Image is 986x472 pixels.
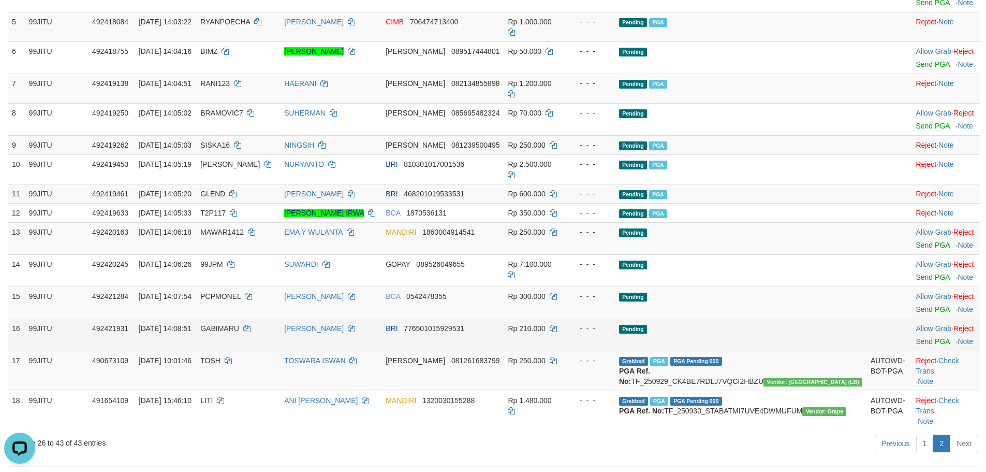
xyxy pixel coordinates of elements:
[284,47,344,55] a: [PERSON_NAME]
[916,356,936,365] a: Reject
[615,391,866,431] td: TF_250930_STABATMI7UVE4DWMUFUM
[92,190,128,198] span: 492419461
[650,357,668,366] span: Marked by aeklambo
[139,160,192,168] span: [DATE] 14:05:19
[508,79,551,88] span: Rp 1.200.000
[916,47,951,55] a: Allow Grab
[916,109,951,117] a: Allow Grab
[200,228,244,236] span: MAWAR1412
[284,228,343,236] a: EMA Y WULANTA
[916,228,953,236] span: ·
[619,261,647,269] span: Pending
[570,159,611,169] div: - - -
[508,209,545,217] span: Rp 350.000
[918,377,933,385] a: Note
[451,356,499,365] span: Copy 081261683799 to clipboard
[916,435,934,452] a: 1
[619,367,650,385] b: PGA Ref. No:
[916,190,936,198] a: Reject
[911,184,980,203] td: ·
[763,378,862,387] span: Vendor URL: https://dashboard.q2checkout.com/secure
[670,397,722,406] span: PGA Pending
[8,254,25,287] td: 14
[8,103,25,135] td: 8
[451,141,499,149] span: Copy 081239500495 to clipboard
[916,396,959,415] a: Check Trans
[92,109,128,117] span: 492419250
[938,18,954,26] a: Note
[386,228,416,236] span: MANDIRI
[619,80,647,89] span: Pending
[8,41,25,74] td: 6
[911,103,980,135] td: ·
[615,351,866,391] td: TF_250929_CK4BE7RDLJ7VQCI2HBZU
[953,260,974,268] a: Reject
[958,241,973,249] a: Note
[570,108,611,118] div: - - -
[508,141,545,149] span: Rp 250.000
[911,254,980,287] td: ·
[8,74,25,103] td: 7
[8,434,403,448] div: Showing 26 to 43 of 43 entries
[570,189,611,199] div: - - -
[916,324,953,333] span: ·
[139,324,192,333] span: [DATE] 14:08:51
[866,391,911,431] td: AUTOWD-BOT-PGA
[139,109,192,117] span: [DATE] 14:05:02
[25,351,88,391] td: 99JITU
[950,435,978,452] a: Next
[92,18,128,26] span: 492418084
[649,80,667,89] span: PGA
[284,260,318,268] a: SUWARDI
[200,324,239,333] span: GABIMARU
[139,228,192,236] span: [DATE] 14:06:18
[916,305,949,313] a: Send PGA
[8,184,25,203] td: 11
[916,79,936,88] a: Reject
[4,4,35,35] button: Open LiveChat chat widget
[911,135,980,154] td: ·
[570,291,611,302] div: - - -
[570,17,611,27] div: - - -
[508,47,541,55] span: Rp 50.000
[25,391,88,431] td: 99JITU
[802,407,846,416] span: Vendor URL: https://settle31.1velocity.biz
[386,18,404,26] span: CIMB
[8,154,25,184] td: 10
[92,228,128,236] span: 492420163
[619,407,664,415] b: PGA Ref. No:
[284,18,344,26] a: [PERSON_NAME]
[916,241,949,249] a: Send PGA
[619,109,647,118] span: Pending
[8,203,25,222] td: 12
[92,324,128,333] span: 492421931
[92,141,128,149] span: 492419262
[8,319,25,351] td: 16
[25,319,88,351] td: 99JITU
[953,228,974,236] a: Reject
[916,260,953,268] span: ·
[386,109,445,117] span: [PERSON_NAME]
[284,160,324,168] a: NURYANTO
[911,12,980,41] td: ·
[139,209,192,217] span: [DATE] 14:05:33
[386,160,398,168] span: BRI
[911,287,980,319] td: ·
[386,79,445,88] span: [PERSON_NAME]
[139,260,192,268] span: [DATE] 14:06:26
[25,135,88,154] td: 99JITU
[670,357,722,366] span: PGA Pending
[25,222,88,254] td: 99JITU
[8,135,25,154] td: 9
[8,222,25,254] td: 13
[911,222,980,254] td: ·
[139,141,192,149] span: [DATE] 14:05:03
[200,356,220,365] span: TOSH
[916,356,959,375] a: Check Trans
[619,228,647,237] span: Pending
[139,292,192,301] span: [DATE] 14:07:54
[508,396,551,405] span: Rp 1.480.000
[918,417,933,425] a: Note
[916,228,951,236] a: Allow Grab
[386,356,445,365] span: [PERSON_NAME]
